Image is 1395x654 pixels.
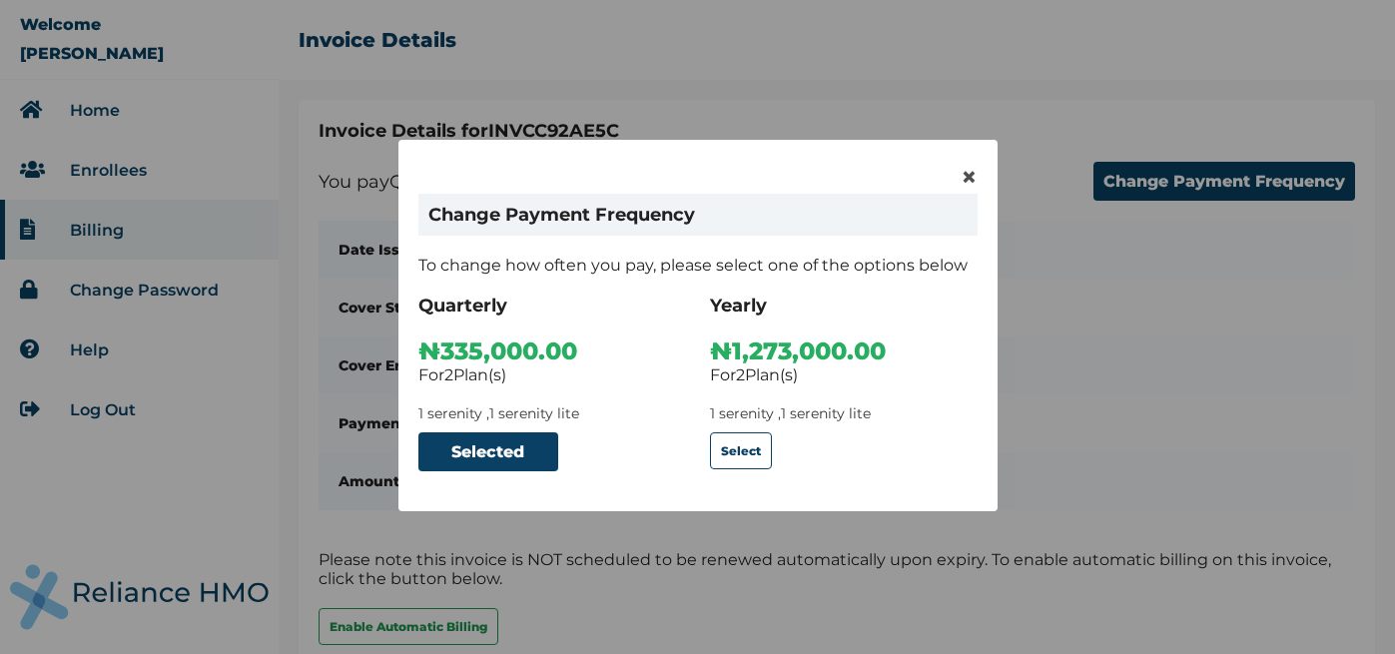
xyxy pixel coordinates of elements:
[710,404,781,422] span: 1 serenity ,
[781,404,871,422] span: 1 serenity lite
[418,365,671,384] p: For 2 Plan(s)
[710,336,978,365] p: ₦ 1,273,000.00
[710,432,772,469] button: Select
[710,365,978,384] p: For 2 Plan(s)
[418,404,489,422] span: 1 serenity ,
[418,295,671,317] h3: Q uarterly
[961,160,978,194] span: ×
[489,404,579,422] span: 1 serenity lite
[418,336,671,365] p: ₦ 335,000.00
[418,256,978,275] p: To change how often you pay, please select one of the options below
[418,194,978,236] h1: Change Payment Frequency
[710,295,978,317] h3: Y early
[418,432,558,471] button: Selected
